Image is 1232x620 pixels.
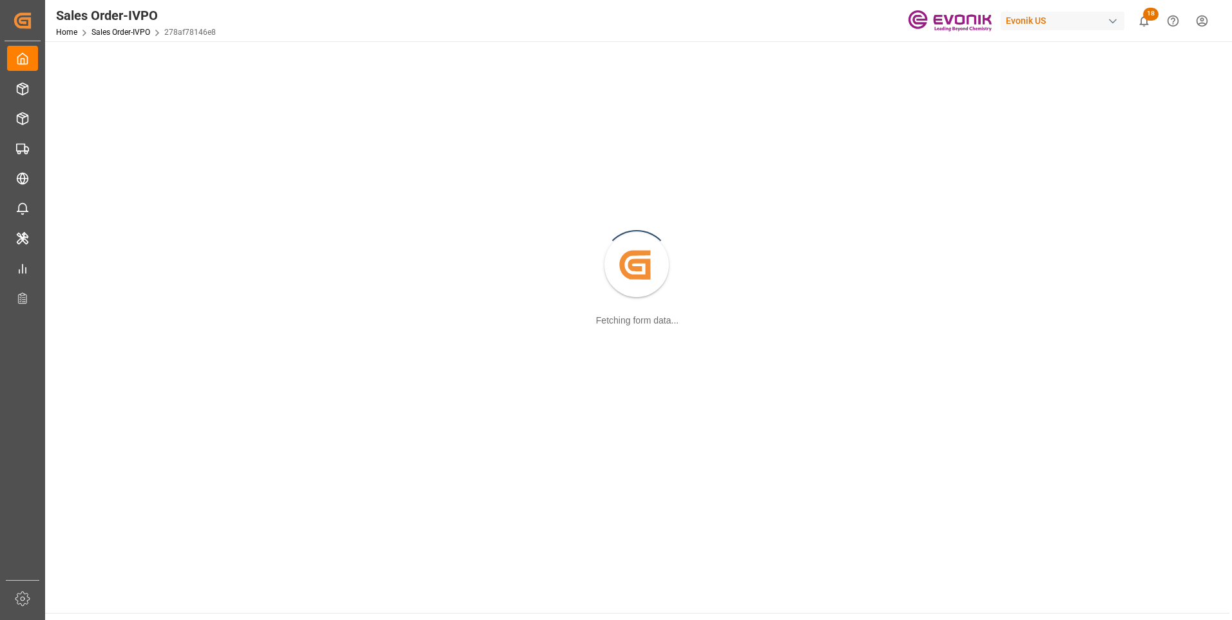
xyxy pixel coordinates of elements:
[91,28,150,37] a: Sales Order-IVPO
[56,28,77,37] a: Home
[596,314,679,327] div: Fetching form data...
[56,6,216,25] div: Sales Order-IVPO
[1130,6,1159,35] button: show 18 new notifications
[1001,12,1124,30] div: Evonik US
[1001,8,1130,33] button: Evonik US
[908,10,992,32] img: Evonik-brand-mark-Deep-Purple-RGB.jpeg_1700498283.jpeg
[1143,8,1159,21] span: 18
[1159,6,1188,35] button: Help Center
